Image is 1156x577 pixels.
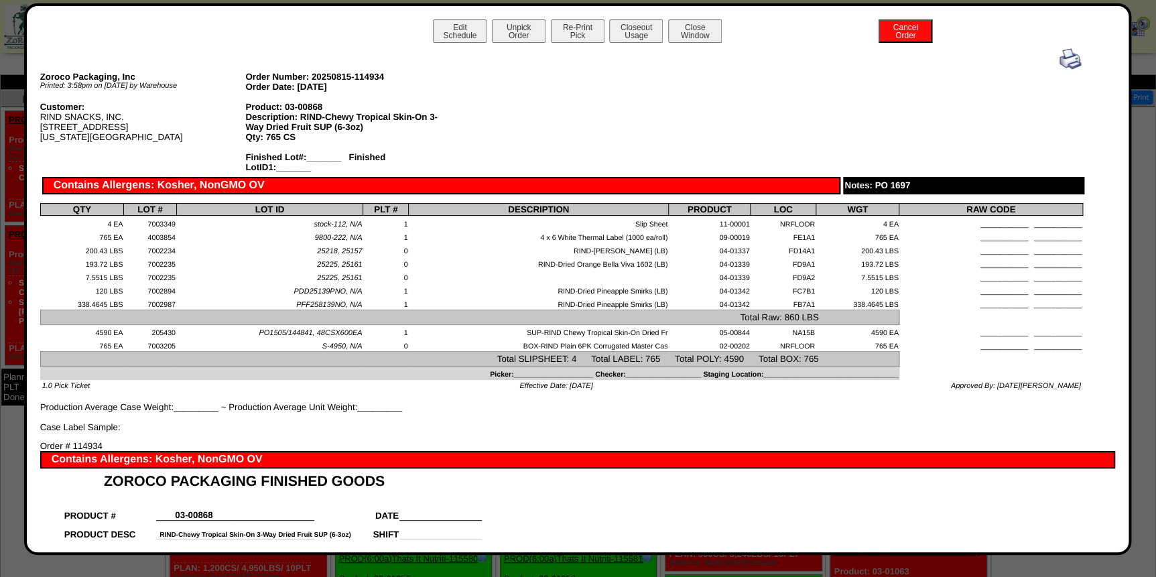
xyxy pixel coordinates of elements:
[669,296,751,310] td: 04-01342
[751,243,816,256] td: FD14A1
[816,269,899,283] td: 7.5515 LBS
[363,269,409,283] td: 0
[751,283,816,296] td: FC7B1
[816,338,899,352] td: 765 EA
[899,296,1082,310] td: ____________ ____________
[751,204,816,216] th: LOC
[245,82,451,92] div: Order Date: [DATE]
[816,243,899,256] td: 200.43 LBS
[899,256,1082,269] td: ____________ ____________
[899,324,1082,338] td: ____________ ____________
[40,82,246,90] div: Printed: 3:58pm on [DATE] by Warehouse
[879,19,932,43] button: CancelOrder
[751,296,816,310] td: FB7A1
[668,19,722,43] button: CloseWindow
[317,274,362,282] span: 25225, 25161
[751,256,816,269] td: FD9A1
[317,261,362,269] span: 25225, 25161
[751,216,816,229] td: NRFLOOR
[363,229,409,243] td: 1
[124,324,176,338] td: 205430
[363,243,409,256] td: 0
[816,204,899,216] th: WGT
[816,283,899,296] td: 120 LBS
[899,283,1082,296] td: ____________ ____________
[816,229,899,243] td: 765 EA
[124,243,176,256] td: 7002234
[669,229,751,243] td: 09-00019
[751,229,816,243] td: FE1A1
[40,256,124,269] td: 193.72 LBS
[294,287,362,296] span: PDD25139PNO, N/A
[40,102,246,112] div: Customer:
[40,229,124,243] td: 765 EA
[751,324,816,338] td: NA15B
[899,243,1082,256] td: ____________ ____________
[816,216,899,229] td: 4 EA
[245,112,451,132] div: Description: RIND-Chewy Tropical Skin-On 3-Way Dried Fruit SUP (6-3oz)
[40,269,124,283] td: 7.5515 LBS
[409,256,669,269] td: RIND-Dried Orange Bella Viva 1602 (LB)
[1059,48,1081,70] img: print.gif
[409,243,669,256] td: RIND-[PERSON_NAME] (LB)
[124,229,176,243] td: 4003854
[409,296,669,310] td: RIND-Dried Pineapple Smirks (LB)
[363,204,409,216] th: PLT #
[314,502,399,521] td: DATE
[245,152,451,172] div: Finished Lot#:_______ Finished LotID1:_______
[669,216,751,229] td: 11-00001
[816,296,899,310] td: 338.4645 LBS
[669,256,751,269] td: 04-01339
[314,521,399,539] td: SHIFT
[492,19,545,43] button: UnpickOrder
[40,324,124,338] td: 4590 EA
[259,329,362,337] span: PO1505/144841, 48CSX600EA
[363,256,409,269] td: 0
[951,382,1081,390] span: Approved By: [DATE][PERSON_NAME]
[314,220,362,229] span: stock-112, N/A
[40,310,899,324] td: Total Raw: 860 LBS
[363,296,409,310] td: 1
[409,338,669,352] td: BOX-RIND Plain 6PK Corrugated Master Cas
[751,338,816,352] td: NRFLOOR
[816,324,899,338] td: 4590 EA
[363,216,409,229] td: 1
[124,296,176,310] td: 7002987
[899,216,1082,229] td: ____________ ____________
[40,204,124,216] th: QTY
[843,177,1085,194] div: Notes: PO 1697
[409,204,669,216] th: DESCRIPTION
[64,468,482,490] td: ZOROCO PACKAGING FINISHED GOODS
[124,216,176,229] td: 7003349
[40,283,124,296] td: 120 LBS
[40,216,124,229] td: 4 EA
[315,234,363,242] span: 9800-222, N/A
[409,324,669,338] td: SUP-RIND Chewy Tropical Skin-On Dried Fr
[176,204,363,216] th: LOT ID
[669,204,751,216] th: PRODUCT
[669,338,751,352] td: 02-00202
[124,283,176,296] td: 7002894
[433,19,487,43] button: EditSchedule
[669,283,751,296] td: 04-01342
[42,382,90,390] span: 1.0 Pick Ticket
[159,531,351,539] font: RIND-Chewy Tropical Skin-On 3-Way Dried Fruit SUP (6-3oz)
[124,204,176,216] th: LOT #
[245,132,451,142] div: Qty: 765 CS
[899,338,1082,352] td: ____________ ____________
[409,283,669,296] td: RIND-Dried Pineapple Smirks (LB)
[40,366,899,379] td: Picker:____________________ Checker:___________________ Staging Location:________________________...
[899,204,1082,216] th: RAW CODE
[609,19,663,43] button: CloseoutUsage
[669,243,751,256] td: 04-01337
[899,269,1082,283] td: ____________ ____________
[296,301,362,309] span: PFF258139NO, N/A
[124,338,176,352] td: 7003205
[40,352,899,366] td: Total SLIPSHEET: 4 Total LABEL: 765 Total POLY: 4590 Total BOX: 765
[363,324,409,338] td: 1
[245,72,451,82] div: Order Number: 20250815-114934
[245,102,451,112] div: Product: 03-00868
[669,324,751,338] td: 05-00844
[40,72,246,82] div: Zoroco Packaging, Inc
[64,502,157,521] td: PRODUCT #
